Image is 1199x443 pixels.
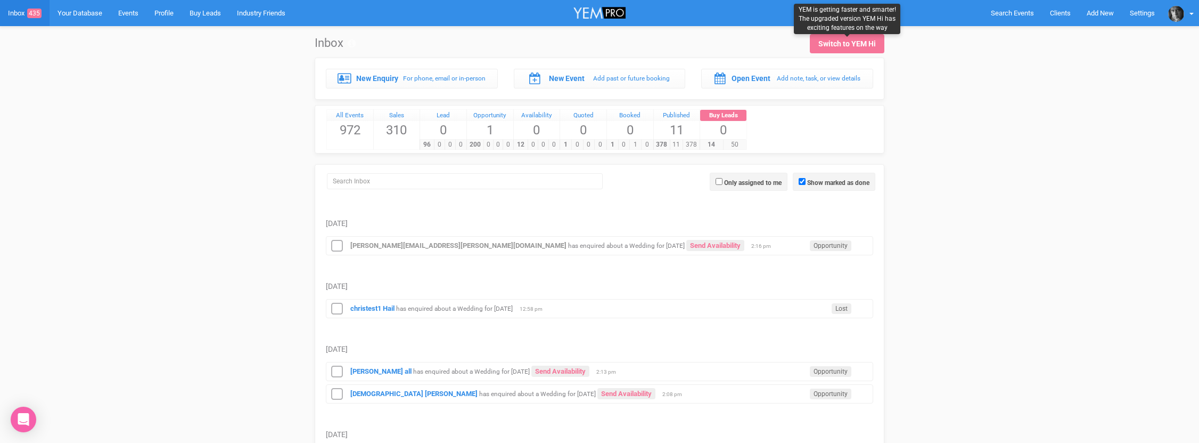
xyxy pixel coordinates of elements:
[607,121,653,139] span: 0
[560,110,606,122] a: Quoted
[27,9,42,18] span: 435
[607,110,653,122] a: Booked
[991,9,1034,17] span: Search Events
[549,73,585,84] label: New Event
[751,243,778,250] span: 2:16 pm
[326,345,873,353] h5: [DATE]
[596,368,623,376] span: 2:13 pm
[594,140,606,150] span: 0
[326,431,873,439] h5: [DATE]
[654,110,700,122] a: Published
[531,366,589,377] a: Send Availability
[583,140,595,150] span: 0
[807,178,869,188] label: Show marked as done
[618,140,630,150] span: 0
[455,140,466,150] span: 0
[350,241,566,249] a: [PERSON_NAME][EMAIL_ADDRESS][PERSON_NAME][DOMAIN_NAME]
[434,140,445,150] span: 0
[326,69,498,88] a: New Enquiry For phone, email or in-person
[374,110,420,122] a: Sales
[593,75,670,82] small: Add past or future booking
[1087,9,1114,17] span: Add New
[396,305,513,312] small: has enquired about a Wedding for [DATE]
[832,303,851,314] span: Lost
[1050,9,1071,17] span: Clients
[810,366,851,377] span: Opportunity
[548,140,560,150] span: 0
[350,367,412,375] a: [PERSON_NAME] all
[350,304,395,312] a: christest1 Hail
[493,140,503,150] span: 0
[568,242,685,249] small: has enquired about a Wedding for [DATE]
[514,110,560,122] a: Availability
[683,140,700,150] span: 378
[326,220,873,228] h5: [DATE]
[11,407,36,432] div: Open Intercom Messenger
[327,110,373,122] a: All Events
[420,140,434,150] span: 96
[356,73,398,84] label: New Enquiry
[327,121,373,139] span: 972
[700,121,746,139] span: 0
[513,140,528,150] span: 12
[810,389,851,399] span: Opportunity
[571,140,584,150] span: 0
[662,391,689,398] span: 2:08 pm
[700,110,746,122] a: Buy Leads
[327,173,603,189] input: Search Inbox
[514,121,560,139] span: 0
[777,75,860,82] small: Add note, task, or view details
[606,140,619,150] span: 1
[724,178,782,188] label: Only assigned to me
[520,305,546,313] span: 12:58 pm
[315,37,356,50] h1: Inbox
[810,34,884,53] a: Switch to YEM Hi
[538,140,549,150] span: 0
[700,140,723,150] span: 14
[654,121,700,139] span: 11
[479,390,596,398] small: has enquired about a Wedding for [DATE]
[467,110,513,122] a: Opportunity
[413,368,530,375] small: has enquired about a Wedding for [DATE]
[641,140,653,150] span: 0
[670,140,683,150] span: 11
[445,140,456,150] span: 0
[818,38,876,49] div: Switch to YEM Hi
[350,390,478,398] a: [DEMOGRAPHIC_DATA] [PERSON_NAME]
[629,140,642,150] span: 1
[794,4,900,34] div: YEM is getting faster and smarter! The upgraded version YEM Hi has exciting features on the way
[467,121,513,139] span: 1
[326,283,873,291] h5: [DATE]
[686,240,744,251] a: Send Availability
[560,140,572,150] span: 1
[1168,6,1184,22] img: open-uri20180901-4-1gex2cl
[560,121,606,139] span: 0
[403,75,486,82] small: For phone, email or in-person
[732,73,770,84] label: Open Event
[528,140,539,150] span: 0
[597,388,655,399] a: Send Availability
[653,140,670,150] span: 378
[701,69,873,88] a: Open Event Add note, task, or view details
[466,140,484,150] span: 200
[374,121,420,139] span: 310
[810,240,851,251] span: Opportunity
[483,140,494,150] span: 0
[723,140,746,150] span: 50
[514,69,686,88] a: New Event Add past or future booking
[420,121,466,139] span: 0
[420,110,466,122] a: Lead
[503,140,513,150] span: 0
